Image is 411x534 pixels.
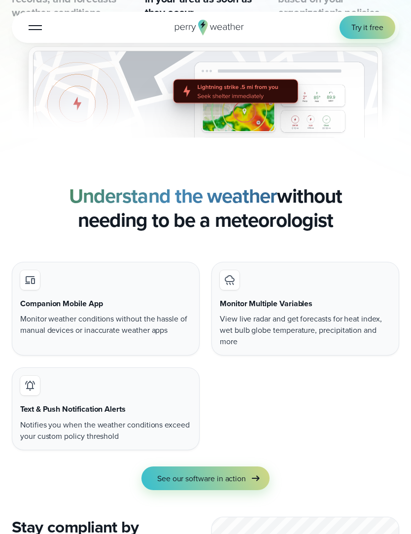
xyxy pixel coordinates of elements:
h3: Text & Push Notification Alerts [20,403,126,415]
p: Monitor weather conditions without the hassle of manual devices or inaccurate weather apps [20,313,191,336]
p: Notifies you when the weather conditions exceed your custom policy threshold [20,419,191,442]
h3: Monitor Multiple Variables [220,298,312,309]
h2: without needing to be a meteorologist [12,184,399,232]
h3: Companion Mobile App [20,298,103,309]
a: See our software in action [141,466,270,490]
a: Try it free [340,16,395,39]
p: View live radar and get forecasts for heat index, wet bulb globe temperature, precipitation and more [220,313,391,348]
span: Try it free [351,22,383,33]
div: slideshow [12,32,399,168]
span: See our software in action [157,473,246,484]
img: Onsite-Weather-Slide.svg [12,32,399,138]
div: 2 of 3 [12,32,399,168]
strong: Understand the weather [69,181,277,211]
